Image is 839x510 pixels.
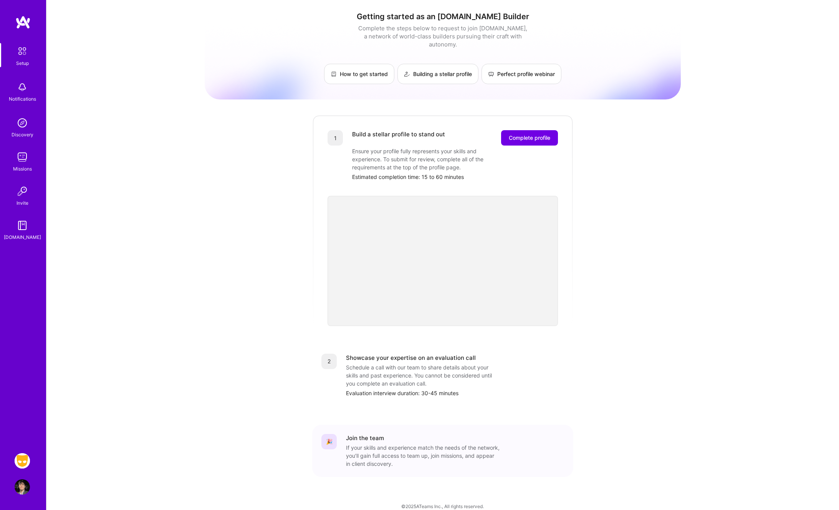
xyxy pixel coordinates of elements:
[15,218,30,233] img: guide book
[15,115,30,131] img: discovery
[4,233,41,241] div: [DOMAIN_NAME]
[9,95,36,103] div: Notifications
[13,165,32,173] div: Missions
[346,363,500,387] div: Schedule a call with our team to share details about your skills and past experience. You cannot ...
[12,131,33,139] div: Discovery
[328,130,343,146] div: 1
[321,434,337,449] div: 🎉
[488,71,494,77] img: Perfect profile webinar
[16,59,29,67] div: Setup
[15,15,31,29] img: logo
[17,199,28,207] div: Invite
[346,444,500,468] div: If your skills and experience match the needs of the network, you’ll gain full access to team up,...
[328,196,558,326] iframe: video
[13,453,32,469] a: Grindr: Design
[346,389,564,397] div: Evaluation interview duration: 30-45 minutes
[482,64,561,84] a: Perfect profile webinar
[397,64,478,84] a: Building a stellar profile
[321,354,337,369] div: 2
[509,134,550,142] span: Complete profile
[352,147,506,171] div: Ensure your profile fully represents your skills and experience. To submit for review, complete a...
[346,354,476,362] div: Showcase your expertise on an evaluation call
[15,79,30,95] img: bell
[15,149,30,165] img: teamwork
[356,24,529,48] div: Complete the steps below to request to join [DOMAIN_NAME], a network of world-class builders purs...
[13,479,32,495] a: User Avatar
[205,12,681,21] h1: Getting started as an [DOMAIN_NAME] Builder
[404,71,410,77] img: Building a stellar profile
[501,130,558,146] button: Complete profile
[352,173,558,181] div: Estimated completion time: 15 to 60 minutes
[15,184,30,199] img: Invite
[15,479,30,495] img: User Avatar
[346,434,384,442] div: Join the team
[324,64,394,84] a: How to get started
[352,130,445,146] div: Build a stellar profile to stand out
[14,43,30,59] img: setup
[15,453,30,469] img: Grindr: Design
[331,71,337,77] img: How to get started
